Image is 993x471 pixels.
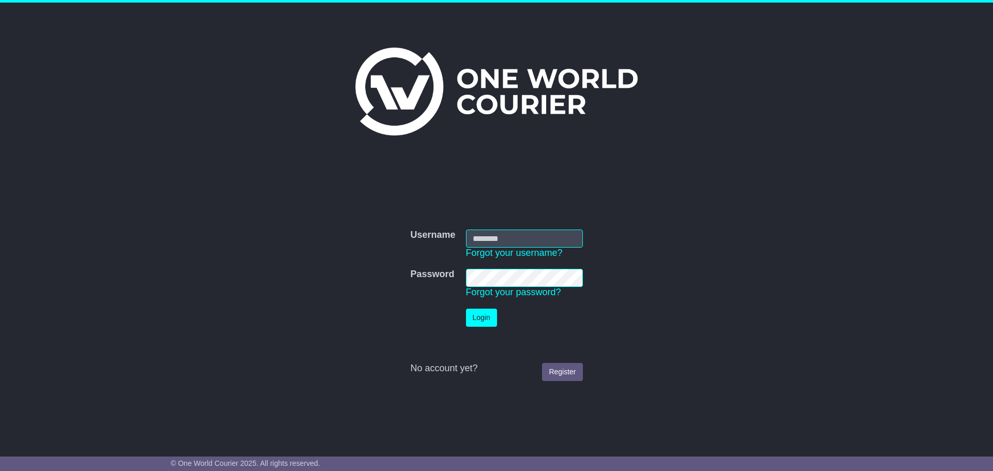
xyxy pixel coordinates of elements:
button: Login [466,309,497,327]
label: Username [410,230,455,241]
label: Password [410,269,454,280]
img: One World [355,48,638,135]
div: No account yet? [410,363,582,374]
span: © One World Courier 2025. All rights reserved. [171,459,320,467]
a: Forgot your username? [466,248,563,258]
a: Register [542,363,582,381]
a: Forgot your password? [466,287,561,297]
